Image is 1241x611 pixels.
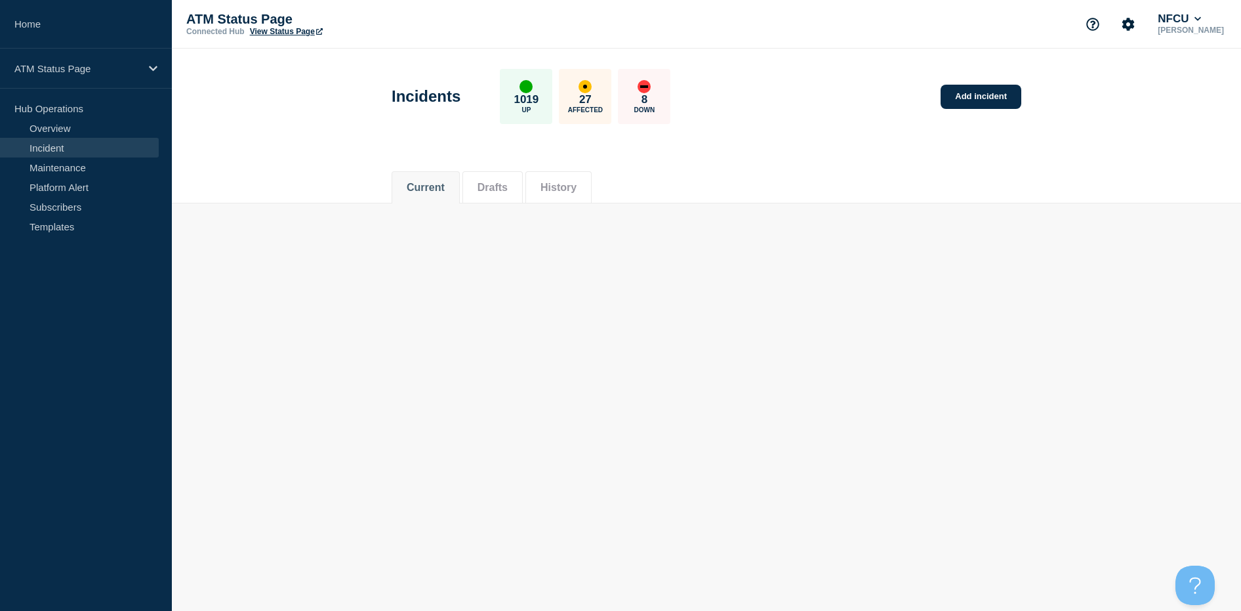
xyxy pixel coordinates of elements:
[579,93,592,106] p: 27
[186,12,449,27] p: ATM Status Page
[641,93,647,106] p: 8
[521,106,531,114] p: Up
[407,182,445,194] button: Current
[250,27,323,36] a: View Status Page
[579,80,592,93] div: affected
[1155,26,1227,35] p: [PERSON_NAME]
[14,63,140,74] p: ATM Status Page
[392,87,460,106] h1: Incidents
[540,182,577,194] button: History
[634,106,655,114] p: Down
[519,80,533,93] div: up
[1114,11,1142,38] button: Account settings
[514,93,539,106] p: 1019
[1079,11,1107,38] button: Support
[478,182,508,194] button: Drafts
[941,85,1021,109] a: Add incident
[638,80,651,93] div: down
[186,27,245,36] p: Connected Hub
[1155,12,1204,26] button: NFCU
[1175,566,1215,605] iframe: Help Scout Beacon - Open
[568,106,603,114] p: Affected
